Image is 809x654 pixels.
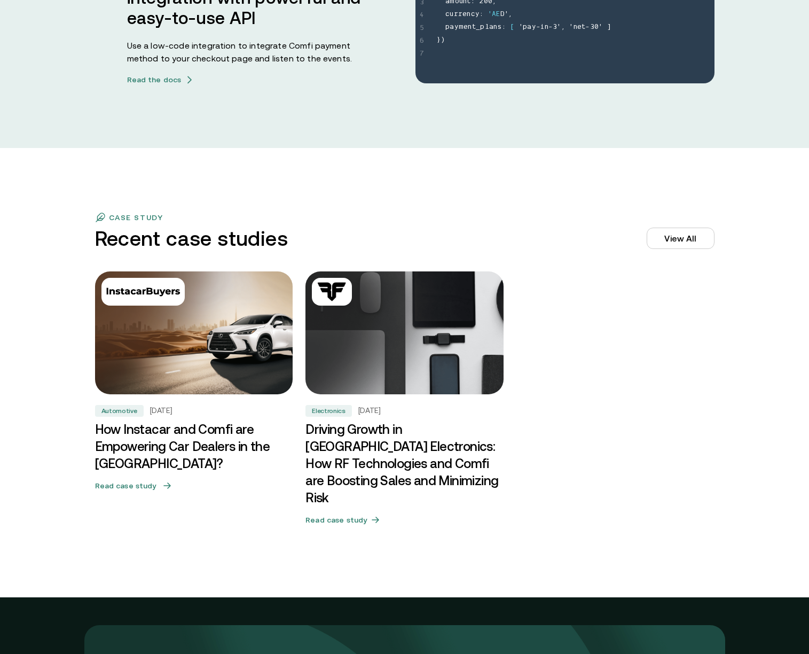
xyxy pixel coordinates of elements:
span: r [458,9,462,21]
span: y [532,21,536,34]
span: p [445,21,450,34]
span: n [545,21,548,34]
span: , [561,21,565,34]
span: 6 [420,35,424,48]
span: y [475,9,480,21]
a: View All [647,228,714,249]
span: e [577,21,582,34]
img: Driving Growth in UAE Electronics: How RF Technologies and Comfi are Boosting Sales and Minimizin... [305,271,504,394]
span: - [548,21,553,34]
span: ' [505,9,508,21]
span: : [480,9,483,21]
span: t [472,21,476,34]
span: e [464,21,468,34]
span: [ [510,21,514,34]
span: n [467,9,470,21]
span: t [582,21,585,34]
span: p [480,21,484,34]
span: , [508,9,512,21]
span: n [468,21,472,34]
span: e [462,9,467,21]
span: 4 [420,10,424,22]
a: ElectronicsDriving Growth in UAE Electronics: How RF Technologies and Comfi are Boosting Sales an... [305,271,504,533]
span: A [492,9,496,21]
button: Read case study [305,511,504,529]
span: 3 [553,21,557,34]
h5: Read case study [305,515,367,525]
span: ' [557,21,561,34]
span: p [523,21,527,34]
span: - [585,21,590,34]
img: arrow icons [185,75,194,84]
span: l [485,21,489,34]
span: u [450,9,453,21]
h5: [DATE] [150,406,172,416]
span: ' [599,21,602,34]
span: 5 [420,22,424,35]
img: Electronics [316,282,348,301]
span: 0 [594,21,599,34]
span: c [445,9,450,21]
span: y [454,21,459,34]
span: D [500,9,505,21]
h3: Driving Growth in [GEOGRAPHIC_DATA] Electronics: How RF Technologies and Comfi are Boosting Sales... [305,421,504,507]
p: Use a low-code integration to integrate Comfi payment method to your checkout page and listen to ... [127,39,362,65]
p: case study [109,213,163,222]
img: flag [95,212,106,223]
span: a [489,21,493,34]
span: ' [569,21,573,34]
img: Automotive [106,282,180,301]
span: : [502,21,506,34]
span: 7 [420,48,424,61]
span: } [437,34,441,47]
a: AutomotiveHow Instacar and Comfi are Empowering Car Dealers in the UAE?Automotive[DATE]How Instac... [95,271,293,533]
h3: Recent case studies [95,227,288,250]
img: How Instacar and Comfi are Empowering Car Dealers in the UAE? [90,268,297,398]
h5: Read case study [95,480,156,491]
span: ' [488,9,492,21]
span: n [493,21,497,34]
span: r [454,9,458,21]
span: E [496,9,500,21]
div: Electronics [305,405,352,417]
span: n [574,21,577,34]
span: 3 [590,21,594,34]
h5: [DATE] [358,406,381,416]
button: Read the docsarrow icons [127,75,194,84]
span: - [536,21,540,34]
span: _ [476,21,480,34]
span: s [497,21,501,34]
span: ) [441,34,445,47]
span: a [527,21,531,34]
span: ] [607,21,611,34]
span: m [459,21,464,34]
button: Read case study [95,477,293,495]
span: c [471,9,475,21]
div: Automotive [95,405,144,417]
span: a [450,21,454,34]
span: ' [519,21,523,34]
h3: How Instacar and Comfi are Empowering Car Dealers in the [GEOGRAPHIC_DATA]? [95,421,293,472]
span: i [540,21,544,34]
